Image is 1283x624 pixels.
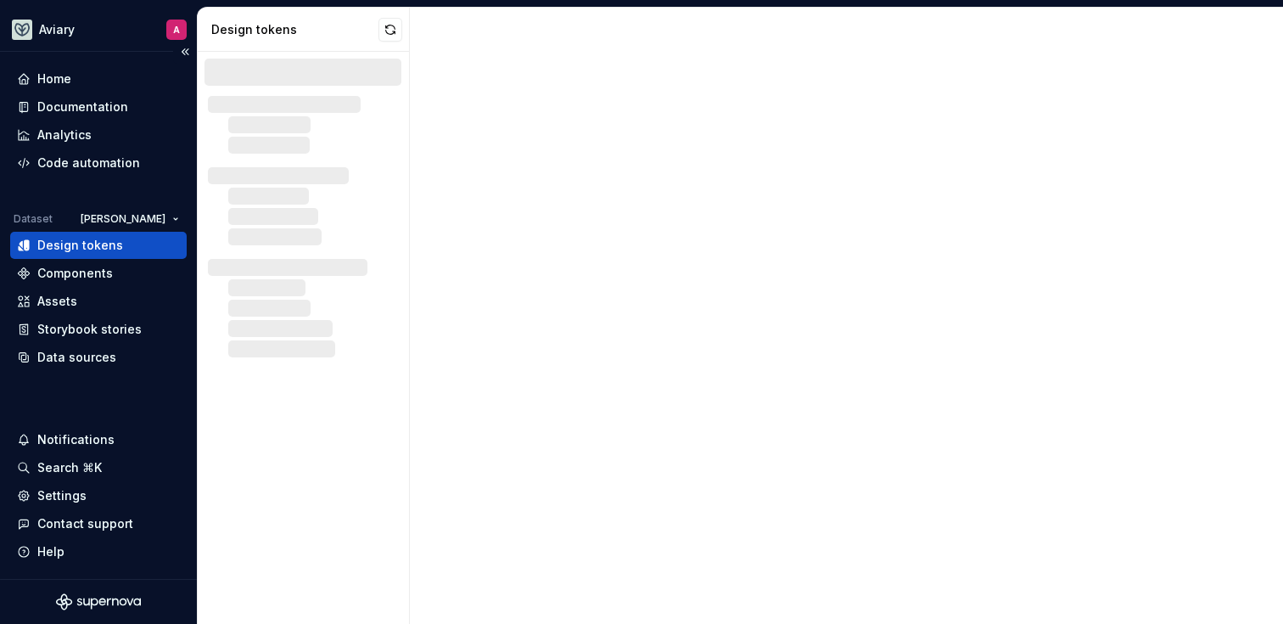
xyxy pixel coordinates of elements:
a: Analytics [10,121,187,149]
a: Components [10,260,187,287]
div: Aviary [39,21,75,38]
div: Documentation [37,98,128,115]
a: Data sources [10,344,187,371]
button: Help [10,538,187,565]
div: Help [37,543,64,560]
div: Contact support [37,515,133,532]
div: Design tokens [211,21,378,38]
a: Documentation [10,93,187,121]
button: Contact support [10,510,187,537]
a: Design tokens [10,232,187,259]
a: Settings [10,482,187,509]
div: Search ⌘K [37,459,102,476]
div: Settings [37,487,87,504]
a: Home [10,65,187,93]
div: Code automation [37,155,140,171]
a: Code automation [10,149,187,177]
div: A [173,23,180,37]
button: Search ⌘K [10,454,187,481]
button: AviaryA [3,11,193,48]
span: [PERSON_NAME] [81,212,165,226]
div: Components [37,265,113,282]
button: Notifications [10,426,187,453]
a: Assets [10,288,187,315]
div: Dataset [14,212,53,226]
div: Analytics [37,126,92,143]
img: 256e2c79-9abd-4d59-8978-03feab5a3943.png [12,20,32,40]
div: Storybook stories [37,321,142,338]
div: Design tokens [37,237,123,254]
div: Data sources [37,349,116,366]
div: Assets [37,293,77,310]
div: Home [37,70,71,87]
svg: Supernova Logo [56,593,141,610]
button: [PERSON_NAME] [73,207,187,231]
button: Collapse sidebar [173,40,197,64]
div: Notifications [37,431,115,448]
a: Storybook stories [10,316,187,343]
